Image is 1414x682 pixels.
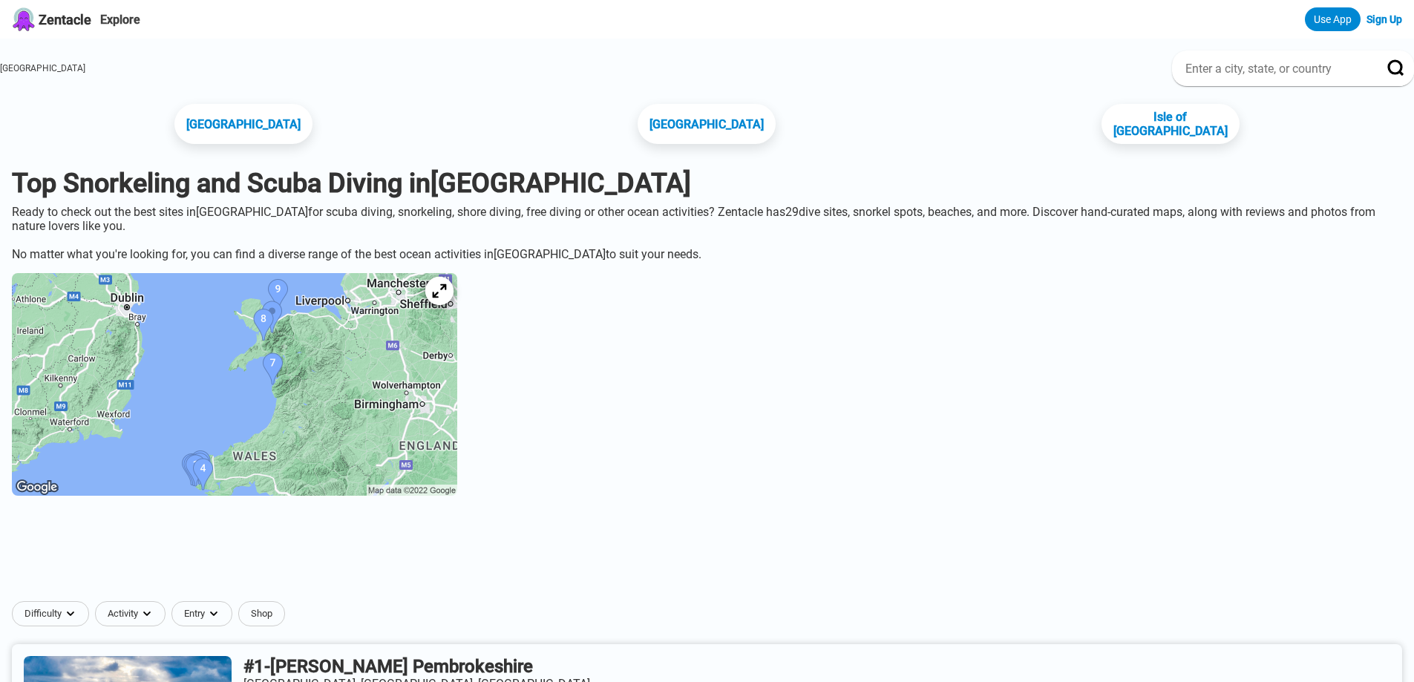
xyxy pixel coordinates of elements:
[108,608,138,620] span: Activity
[184,608,205,620] span: Entry
[65,608,76,620] img: dropdown caret
[39,12,91,27] span: Zentacle
[12,601,95,626] button: Difficultydropdown caret
[171,601,238,626] button: Entrydropdown caret
[24,608,62,620] span: Difficulty
[12,7,91,31] a: Zentacle logoZentacle
[1305,7,1361,31] a: Use App
[1184,61,1366,76] input: Enter a city, state, or country
[1102,104,1240,144] a: Isle of [GEOGRAPHIC_DATA]
[238,601,285,626] a: Shop
[12,273,457,496] img: Wales dive site map
[12,168,1402,199] h1: Top Snorkeling and Scuba Diving in [GEOGRAPHIC_DATA]
[347,522,1067,589] iframe: Advertisement
[12,7,36,31] img: Zentacle logo
[95,601,171,626] button: Activitydropdown caret
[100,13,140,27] a: Explore
[208,608,220,620] img: dropdown caret
[638,104,776,144] a: [GEOGRAPHIC_DATA]
[141,608,153,620] img: dropdown caret
[1366,13,1402,25] a: Sign Up
[174,104,312,144] a: [GEOGRAPHIC_DATA]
